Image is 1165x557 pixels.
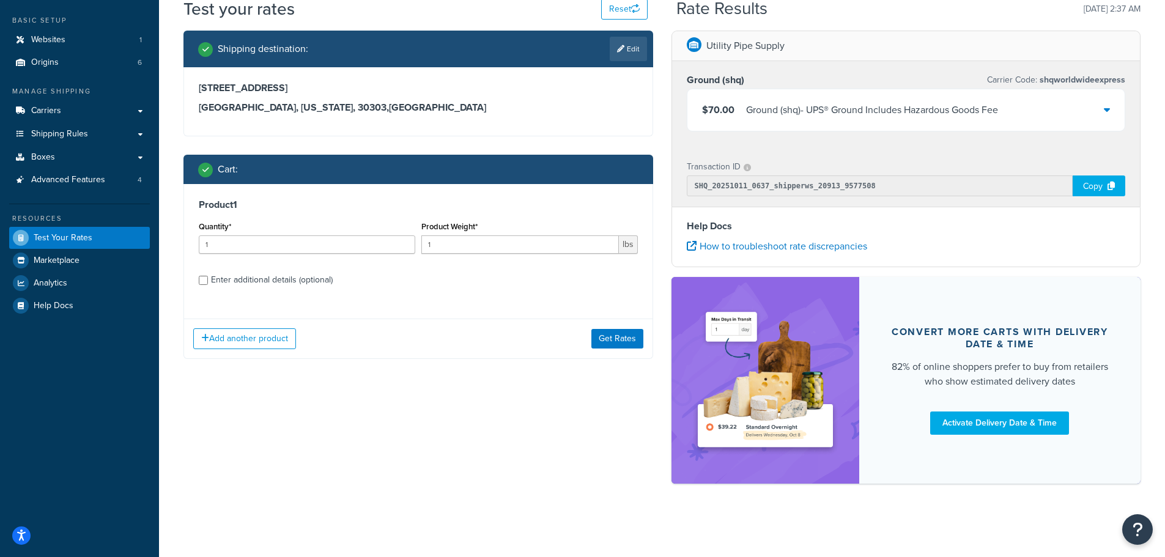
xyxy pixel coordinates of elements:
[31,152,55,163] span: Boxes
[9,123,150,146] a: Shipping Rules
[1084,1,1141,18] p: [DATE] 2:37 AM
[619,235,638,254] span: lbs
[687,219,1126,234] h4: Help Docs
[9,169,150,191] li: Advanced Features
[610,37,647,61] a: Edit
[34,301,73,311] span: Help Docs
[34,256,80,266] span: Marketplace
[34,233,92,243] span: Test Your Rates
[9,100,150,122] a: Carriers
[9,272,150,294] a: Analytics
[138,57,142,68] span: 6
[34,278,67,289] span: Analytics
[199,235,415,254] input: 0
[687,74,744,86] h3: Ground (shq)
[31,106,61,116] span: Carriers
[687,158,741,175] p: Transaction ID
[9,169,150,191] a: Advanced Features4
[9,29,150,51] a: Websites1
[889,326,1112,350] div: Convert more carts with delivery date & time
[889,360,1112,389] div: 82% of online shoppers prefer to buy from retailers who show estimated delivery dates
[9,213,150,224] div: Resources
[1122,514,1153,545] button: Open Resource Center
[9,15,150,26] div: Basic Setup
[199,276,208,285] input: Enter additional details (optional)
[702,103,734,117] span: $70.00
[193,328,296,349] button: Add another product
[9,295,150,317] a: Help Docs
[421,222,478,231] label: Product Weight*
[746,101,998,119] div: Ground (shq) - UPS® Ground Includes Hazardous Goods Fee
[199,101,638,114] h3: [GEOGRAPHIC_DATA], [US_STATE], 30303 , [GEOGRAPHIC_DATA]
[218,164,238,175] h2: Cart :
[706,37,785,54] p: Utility Pipe Supply
[591,329,643,349] button: Get Rates
[687,239,867,253] a: How to troubleshoot rate discrepancies
[1037,73,1125,86] span: shqworldwideexpress
[31,129,88,139] span: Shipping Rules
[9,86,150,97] div: Manage Shipping
[690,295,841,465] img: feature-image-ddt-36eae7f7280da8017bfb280eaccd9c446f90b1fe08728e4019434db127062ab4.png
[9,227,150,249] a: Test Your Rates
[31,35,65,45] span: Websites
[199,199,638,211] h3: Product 1
[31,57,59,68] span: Origins
[987,72,1125,89] p: Carrier Code:
[930,411,1069,435] a: Activate Delivery Date & Time
[138,175,142,185] span: 4
[211,271,333,289] div: Enter additional details (optional)
[9,51,150,74] a: Origins6
[199,222,231,231] label: Quantity*
[421,235,619,254] input: 0.00
[139,35,142,45] span: 1
[9,51,150,74] li: Origins
[9,249,150,271] a: Marketplace
[31,175,105,185] span: Advanced Features
[1073,175,1125,196] div: Copy
[9,146,150,169] a: Boxes
[218,43,308,54] h2: Shipping destination :
[199,82,638,94] h3: [STREET_ADDRESS]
